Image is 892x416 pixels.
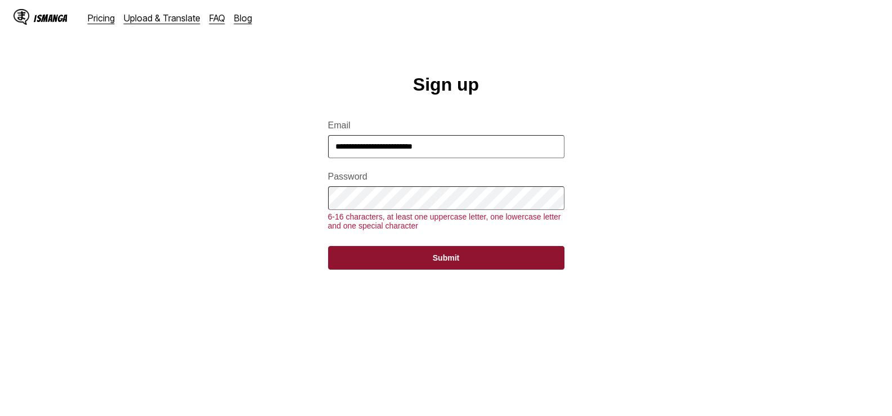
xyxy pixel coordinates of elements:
[328,246,564,270] button: Submit
[234,12,252,24] a: Blog
[413,74,479,95] h1: Sign up
[209,12,225,24] a: FAQ
[124,12,200,24] a: Upload & Translate
[328,172,564,182] label: Password
[88,12,115,24] a: Pricing
[328,120,564,131] label: Email
[34,13,68,24] div: IsManga
[328,212,564,230] div: 6-16 characters, at least one uppercase letter, one lowercase letter and one special character
[14,9,88,27] a: IsManga LogoIsManga
[14,9,29,25] img: IsManga Logo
